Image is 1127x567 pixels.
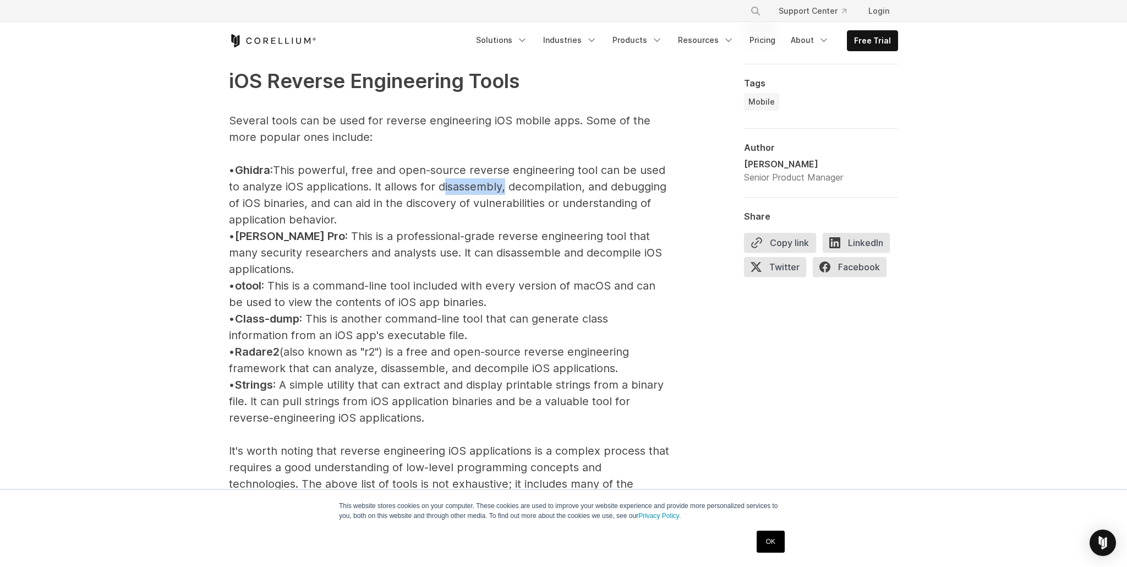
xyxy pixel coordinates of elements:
a: Solutions [469,30,534,50]
a: Corellium Home [229,34,316,47]
a: Industries [537,30,604,50]
div: Tags [744,78,898,89]
a: OK [757,531,785,553]
span: Ghidra [235,163,270,177]
a: LinkedIn [823,233,896,257]
div: Share [744,211,898,222]
a: Mobile [744,93,779,111]
a: Support Center [770,1,855,21]
a: Pricing [743,30,782,50]
span: [PERSON_NAME] Pro [235,230,345,243]
div: Senior Product Manager [744,171,843,184]
span: Class-dump [235,312,299,325]
a: Resources [671,30,741,50]
div: Author [744,142,898,153]
span: Twitter [744,257,806,277]
p: This website stores cookies on your computer. These cookies are used to improve your website expe... [339,501,788,521]
div: Navigation Menu [737,1,898,21]
span: iOS Reverse Engineering Tools [229,69,519,93]
div: Navigation Menu [469,30,898,51]
span: otool [235,279,261,292]
span: Strings [235,378,273,391]
span: : [270,163,273,177]
div: Open Intercom Messenger [1090,530,1116,556]
button: Search [746,1,765,21]
span: Radare2 [235,345,280,358]
div: [PERSON_NAME] [744,157,843,171]
a: Facebook [813,257,893,281]
a: Products [606,30,669,50]
span: LinkedIn [823,233,890,253]
span: Facebook [813,257,887,277]
a: Twitter [744,257,813,281]
a: About [784,30,836,50]
a: Login [860,1,898,21]
a: Free Trial [847,31,898,51]
a: Privacy Policy. [638,512,681,520]
button: Copy link [744,233,816,253]
span: Mobile [748,96,775,107]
